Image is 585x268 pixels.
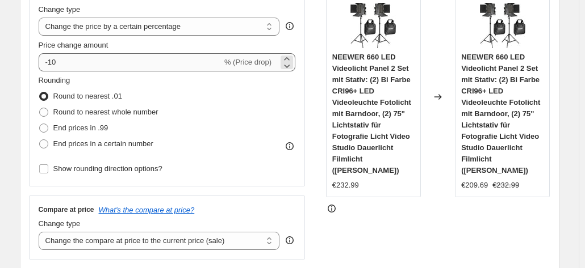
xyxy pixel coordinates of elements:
button: What's the compare at price? [99,206,195,214]
span: NEEWER 660 LED Videolicht Panel 2 Set mit Stativ: (2) Bi Farbe CRI96+ LED Videoleuchte Fotolicht ... [461,53,540,175]
input: -15 [39,53,222,71]
div: help [284,235,295,246]
span: % (Price drop) [224,58,271,66]
span: End prices in a certain number [53,139,153,148]
h3: Compare at price [39,205,94,214]
span: Show rounding direction options? [53,164,162,173]
div: €209.69 [461,180,488,191]
span: NEEWER 660 LED Videolicht Panel 2 Set mit Stativ: (2) Bi Farbe CRI96+ LED Videoleuchte Fotolicht ... [332,53,411,175]
span: Change type [39,5,81,14]
div: help [284,20,295,32]
span: Round to nearest whole number [53,108,158,116]
span: End prices in .99 [53,124,108,132]
span: Rounding [39,76,70,84]
div: €232.99 [332,180,359,191]
span: Price change amount [39,41,108,49]
img: 71fsmvZW7GL_80x.jpg [350,3,396,48]
span: Change type [39,219,81,228]
strike: €232.99 [492,180,519,191]
img: 71fsmvZW7GL_80x.jpg [480,3,525,48]
span: Round to nearest .01 [53,92,122,100]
